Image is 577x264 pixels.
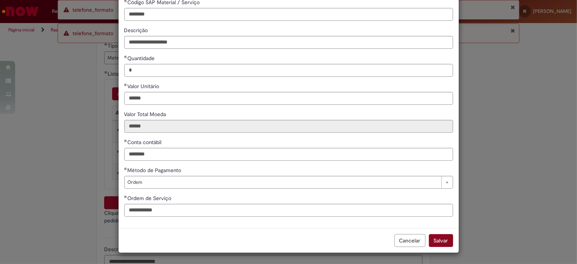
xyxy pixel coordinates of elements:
[128,139,163,146] span: Conta contábil
[124,204,453,217] input: Ordem de Serviço
[124,27,150,34] span: Descrição
[124,83,128,86] span: Obrigatório Preenchido
[124,120,453,133] input: Valor Total Moeda
[124,167,128,170] span: Obrigatório Preenchido
[124,92,453,105] input: Valor Unitário
[394,234,425,247] button: Cancelar
[124,64,453,77] input: Quantidade
[128,55,156,62] span: Quantidade
[124,148,453,161] input: Conta contábil
[128,83,161,90] span: Valor Unitário
[124,55,128,58] span: Obrigatório Preenchido
[128,167,183,174] span: Método de Pagamento
[124,111,168,118] span: Somente leitura - Valor Total Moeda
[429,234,453,247] button: Salvar
[128,195,173,202] span: Ordem de Serviço
[124,8,453,21] input: Código SAP Material / Serviço
[124,139,128,142] span: Obrigatório Preenchido
[124,195,128,198] span: Obrigatório Preenchido
[124,36,453,49] input: Descrição
[128,176,438,188] span: Ordem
